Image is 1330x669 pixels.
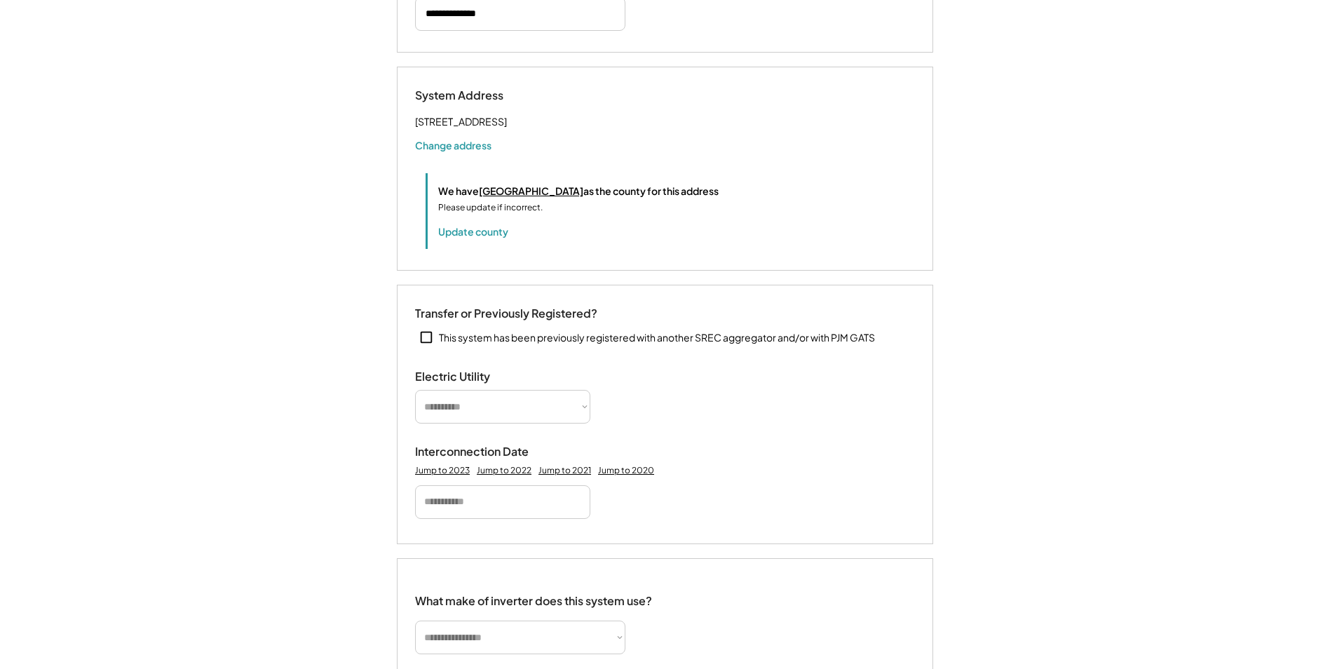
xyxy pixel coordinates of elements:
[415,445,555,459] div: Interconnection Date
[415,138,491,152] button: Change address
[415,113,507,130] div: [STREET_ADDRESS]
[438,201,543,214] div: Please update if incorrect.
[438,224,508,238] button: Update county
[415,306,597,321] div: Transfer or Previously Registered?
[598,465,654,476] div: Jump to 2020
[477,465,531,476] div: Jump to 2022
[538,465,591,476] div: Jump to 2021
[415,580,652,611] div: What make of inverter does this system use?
[438,184,719,198] div: We have as the county for this address
[415,370,555,384] div: Electric Utility
[415,88,555,103] div: System Address
[439,331,875,345] div: This system has been previously registered with another SREC aggregator and/or with PJM GATS
[415,465,470,476] div: Jump to 2023
[479,184,583,197] u: [GEOGRAPHIC_DATA]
